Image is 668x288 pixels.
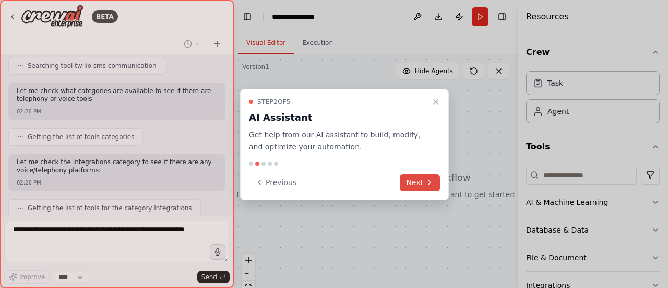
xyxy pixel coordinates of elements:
button: Previous [249,174,303,191]
span: Step 2 of 5 [257,98,291,106]
h3: AI Assistant [249,110,427,125]
button: Next [400,174,440,191]
button: Hide left sidebar [240,9,255,24]
button: Close walkthrough [430,96,442,108]
p: Get help from our AI assistant to build, modify, and optimize your automation. [249,129,427,153]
